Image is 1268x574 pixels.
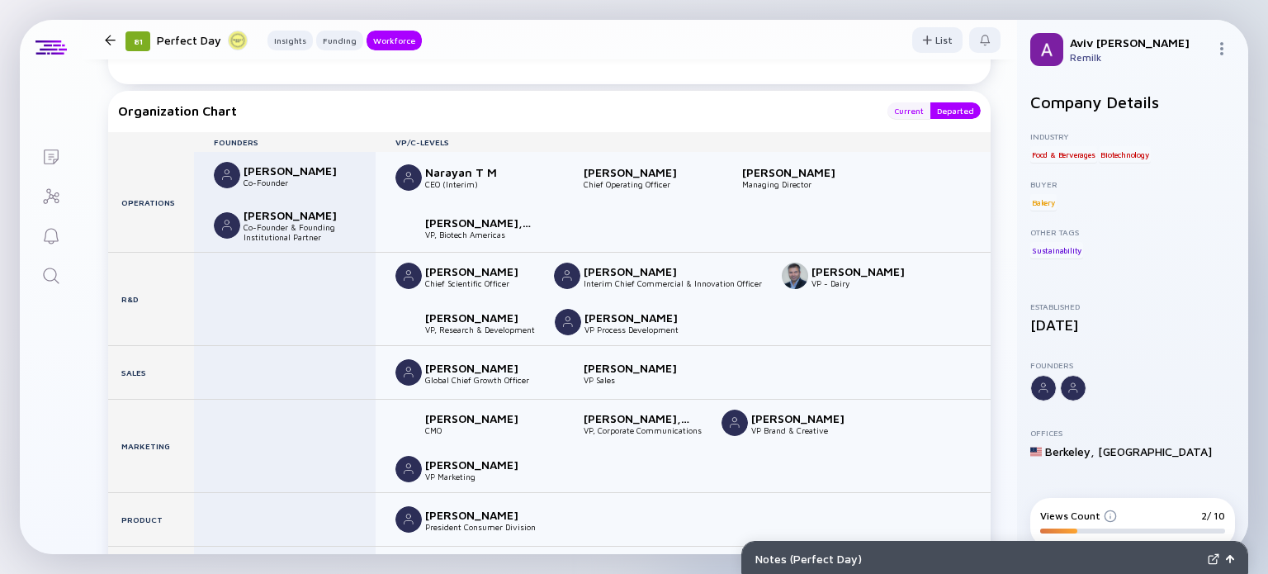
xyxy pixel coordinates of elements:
div: Biotechnology [1099,146,1150,163]
div: [PERSON_NAME], PhD, PMP [425,216,534,230]
img: Menu [1215,42,1228,55]
div: VP, Biotech Americas [425,230,534,240]
div: Other Tags [1030,227,1235,237]
div: Funding [316,32,363,49]
div: [PERSON_NAME] [584,165,693,179]
div: Founders [194,137,376,147]
button: Departed [930,102,981,119]
button: Insights [267,31,313,50]
div: 2/ 10 [1201,510,1225,522]
img: Nicki Heverling Briggs, MS, RDN picture [554,410,580,436]
div: Insights [267,32,313,49]
div: VP Marketing [425,472,534,481]
img: Narayan T M picture [395,164,422,191]
div: Perfect Day [157,30,248,50]
div: Industry [1030,131,1235,141]
div: Co-Founder & Founding Institutional Partner [244,222,376,242]
div: VP/C-Levels [376,137,991,147]
div: [PERSON_NAME] [244,164,352,178]
div: Marketing [108,400,194,492]
div: Notes ( Perfect Day ) [755,552,1201,566]
div: Chief Operating Officer [584,179,693,189]
div: VP Brand & Creative [751,425,860,435]
div: Product [108,493,194,546]
div: Founders [1030,360,1235,370]
div: Views Count [1040,510,1117,522]
button: List [912,27,963,53]
div: VP - Dairy [811,278,920,288]
div: Chief Scientific Officer [425,278,534,288]
div: Buyer [1030,179,1235,189]
img: Isha Datar picture [214,212,240,239]
img: Tim Geistlinger picture [395,263,422,289]
a: Reminders [20,215,82,254]
img: Jennifer Woollford picture [395,359,422,386]
div: VP, Research & Development [425,325,535,334]
div: Established [1030,301,1235,311]
div: Narayan T M [425,165,534,179]
button: Current [887,102,930,119]
div: [PERSON_NAME] [425,361,534,375]
img: Open Notes [1226,555,1234,563]
div: R&D [108,253,194,345]
div: [PERSON_NAME] [425,264,534,278]
div: [PERSON_NAME] [425,508,534,522]
img: Paul Kollesoff picture [712,164,739,191]
img: ‪Aviv Profile Picture [1030,33,1063,66]
div: [PERSON_NAME] [811,264,920,278]
div: [PERSON_NAME] [425,311,534,325]
div: [PERSON_NAME] [244,208,352,222]
div: Remilk [1070,51,1209,64]
a: Lists [20,135,82,175]
div: Sales [108,346,194,399]
div: [GEOGRAPHIC_DATA] [1098,444,1212,458]
div: Operations [108,152,194,252]
div: [PERSON_NAME] [584,264,693,278]
img: Allison Fowler picture [395,410,422,436]
img: Perumal Gandhi picture [214,162,240,188]
div: ‪Aviv [PERSON_NAME]‬‏ [1070,36,1209,50]
div: Co-Founder [244,178,352,187]
div: VP Process Development [584,325,693,334]
div: VP, Corporate Communications [584,425,702,435]
div: [PERSON_NAME] [425,458,534,472]
div: VP Sales [584,375,693,385]
div: 81 [125,31,150,51]
div: Offices [1030,428,1235,438]
div: Berkeley , [1045,444,1095,458]
img: United States Flag [1030,446,1042,458]
div: Bakery [1030,194,1057,211]
div: Workforce [367,32,422,49]
h2: Company Details [1030,93,1235,111]
div: [DATE] [1030,316,1235,334]
div: CMO [425,425,534,435]
div: Managing Director [742,179,851,189]
button: Funding [316,31,363,50]
img: Ashish Paradkar picture [395,309,422,335]
div: [PERSON_NAME] [584,361,693,375]
div: [PERSON_NAME] [742,165,851,179]
div: CEO (Interim) [425,179,534,189]
div: [PERSON_NAME], MS, RDN [584,411,693,425]
div: President Consumer Division [425,522,536,532]
div: Food & Berverages [1030,146,1097,163]
div: [PERSON_NAME] [425,411,534,425]
img: Expand Notes [1208,553,1219,565]
div: Global Chief Growth Officer [425,375,534,385]
img: Alex Brittain picture [395,506,422,533]
img: Tim Coyle picture [395,456,422,482]
img: Ravi Jhala picture [554,263,580,289]
div: Interim Chief Commercial & Innovation Officer [584,278,762,288]
div: Sustainability [1030,242,1083,259]
a: Search [20,254,82,294]
a: Investor Map [20,175,82,215]
img: Brit Booth picture [722,410,748,436]
div: Organization Chart [118,102,871,119]
img: Hendrik Meerman picture [555,309,581,335]
img: Shayri Roychoudhury picture [554,164,580,191]
div: [PERSON_NAME] [584,311,693,325]
div: [PERSON_NAME] [751,411,860,425]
